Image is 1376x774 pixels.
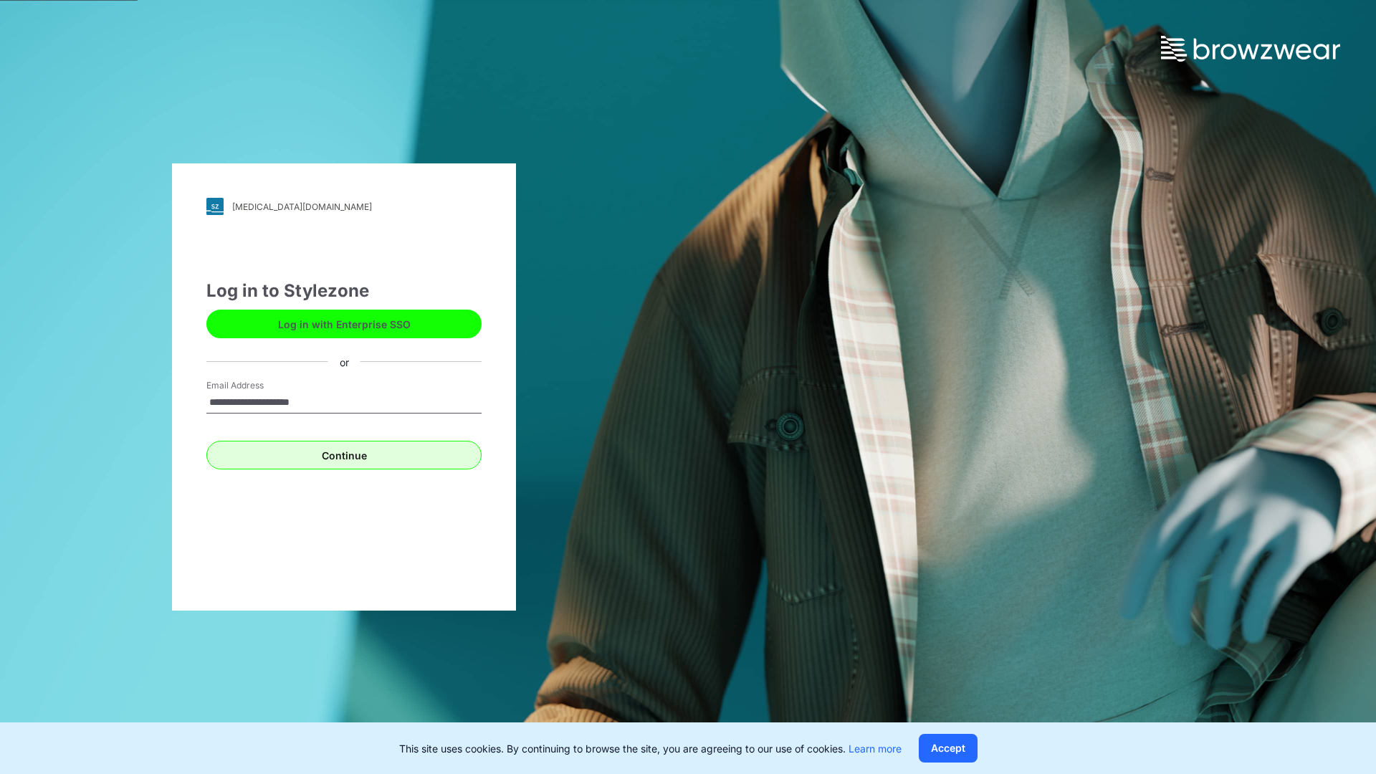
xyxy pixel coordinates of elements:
p: This site uses cookies. By continuing to browse the site, you are agreeing to our use of cookies. [399,741,902,756]
button: Log in with Enterprise SSO [206,310,482,338]
a: [MEDICAL_DATA][DOMAIN_NAME] [206,198,482,215]
button: Accept [919,734,978,763]
a: Learn more [849,742,902,755]
button: Continue [206,441,482,469]
div: [MEDICAL_DATA][DOMAIN_NAME] [232,201,372,212]
img: browzwear-logo.73288ffb.svg [1161,36,1340,62]
img: svg+xml;base64,PHN2ZyB3aWR0aD0iMjgiIGhlaWdodD0iMjgiIHZpZXdCb3g9IjAgMCAyOCAyOCIgZmlsbD0ibm9uZSIgeG... [206,198,224,215]
div: Log in to Stylezone [206,278,482,304]
div: or [328,354,360,369]
label: Email Address [206,379,307,392]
